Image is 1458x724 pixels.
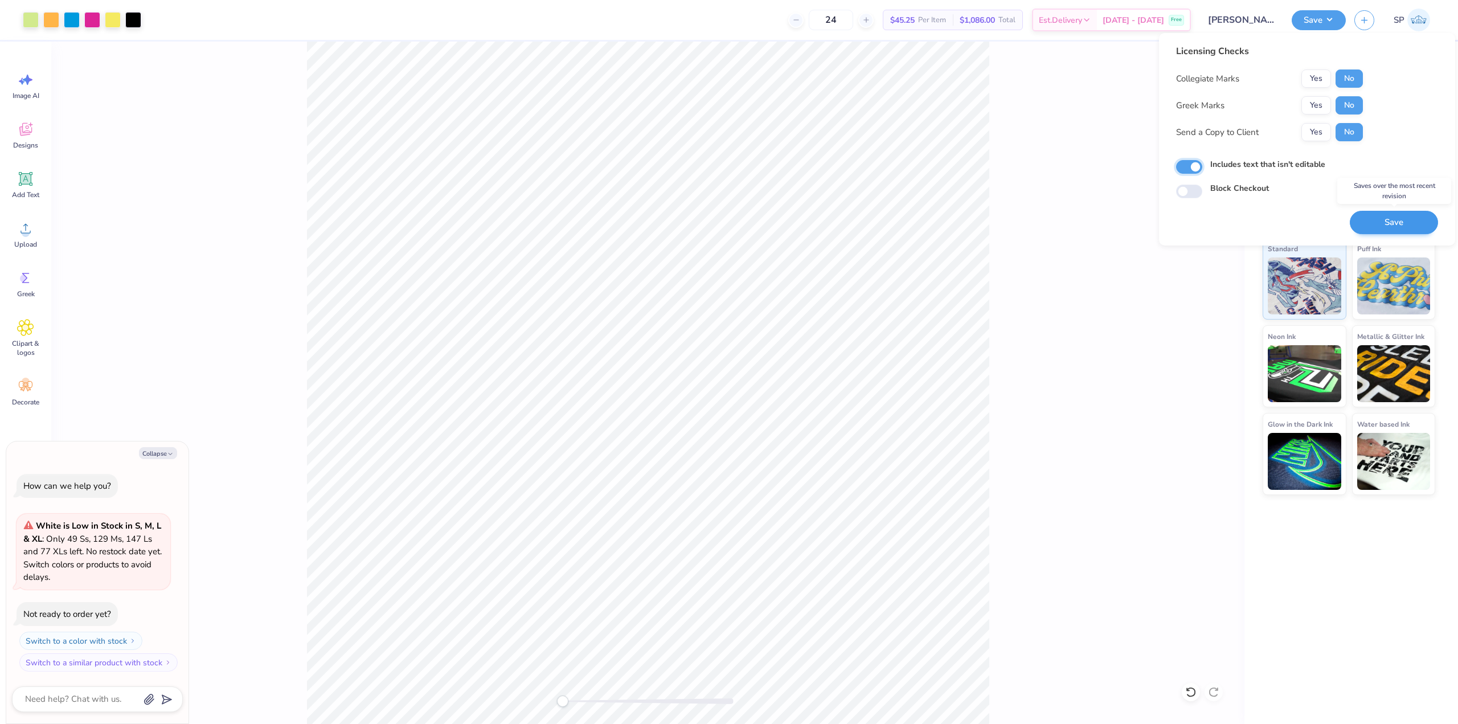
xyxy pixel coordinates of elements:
[14,240,37,249] span: Upload
[1357,418,1410,430] span: Water based Ink
[1039,14,1082,26] span: Est. Delivery
[1337,178,1451,204] div: Saves over the most recent revision
[1199,9,1283,31] input: Untitled Design
[1336,96,1363,114] button: No
[998,14,1015,26] span: Total
[1301,69,1331,88] button: Yes
[960,14,995,26] span: $1,086.00
[1350,211,1438,234] button: Save
[1336,123,1363,141] button: No
[1210,182,1269,194] label: Block Checkout
[1103,14,1164,26] span: [DATE] - [DATE]
[17,289,35,298] span: Greek
[1357,433,1431,490] img: Water based Ink
[1268,418,1333,430] span: Glow in the Dark Ink
[13,141,38,150] span: Designs
[1176,99,1224,112] div: Greek Marks
[1407,9,1430,31] img: Sean Pondales
[13,91,39,100] span: Image AI
[139,447,177,459] button: Collapse
[557,696,568,707] div: Accessibility label
[12,190,39,199] span: Add Text
[890,14,915,26] span: $45.25
[1268,243,1298,255] span: Standard
[1301,123,1331,141] button: Yes
[1357,257,1431,314] img: Puff Ink
[1268,433,1341,490] img: Glow in the Dark Ink
[7,339,44,357] span: Clipart & logos
[165,659,171,666] img: Switch to a similar product with stock
[23,480,111,492] div: How can we help you?
[23,608,111,620] div: Not ready to order yet?
[1389,9,1435,31] a: SP
[129,637,136,644] img: Switch to a color with stock
[1394,14,1404,27] span: SP
[1268,257,1341,314] img: Standard
[1292,10,1346,30] button: Save
[1357,330,1424,342] span: Metallic & Glitter Ink
[1176,72,1239,85] div: Collegiate Marks
[1268,345,1341,402] img: Neon Ink
[1176,126,1259,139] div: Send a Copy to Client
[19,632,142,650] button: Switch to a color with stock
[1210,158,1325,170] label: Includes text that isn't editable
[1268,330,1296,342] span: Neon Ink
[1357,345,1431,402] img: Metallic & Glitter Ink
[12,398,39,407] span: Decorate
[1357,243,1381,255] span: Puff Ink
[809,10,853,30] input: – –
[1171,16,1182,24] span: Free
[23,520,162,583] span: : Only 49 Ss, 129 Ms, 147 Ls and 77 XLs left. No restock date yet. Switch colors or products to a...
[1301,96,1331,114] button: Yes
[23,520,161,545] strong: White is Low in Stock in S, M, L & XL
[918,14,946,26] span: Per Item
[19,653,178,672] button: Switch to a similar product with stock
[1176,44,1363,58] div: Licensing Checks
[1336,69,1363,88] button: No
